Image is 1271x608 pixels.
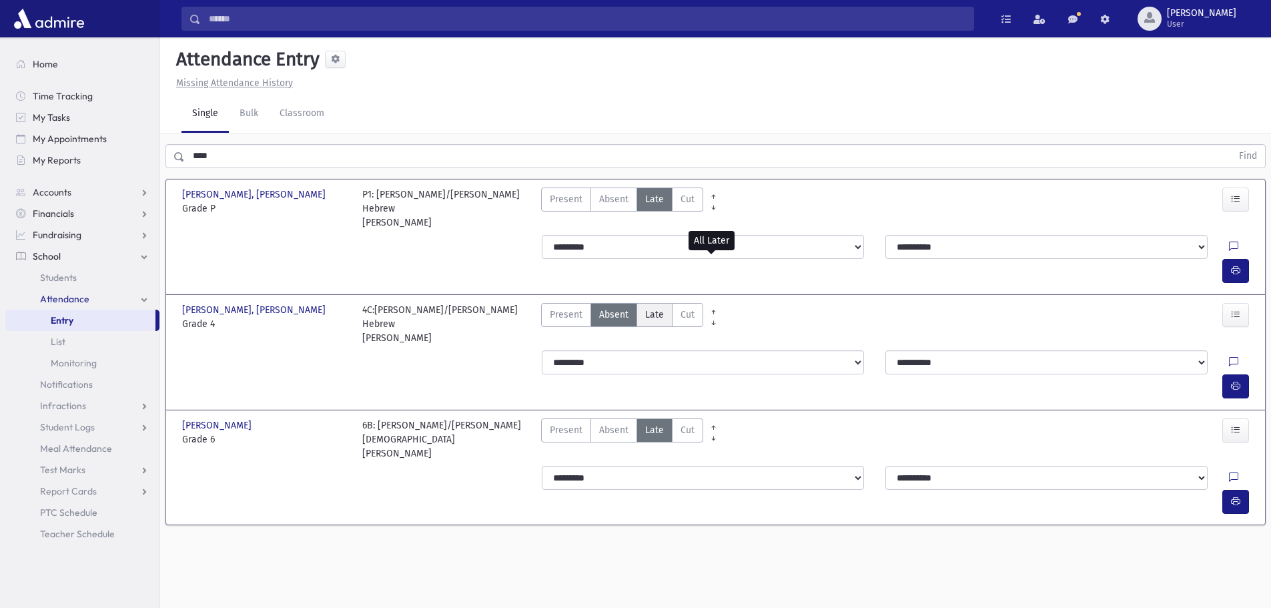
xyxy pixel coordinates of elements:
[182,317,349,331] span: Grade 4
[5,352,159,374] a: Monitoring
[541,188,703,230] div: AttTypes
[541,303,703,345] div: AttTypes
[5,416,159,438] a: Student Logs
[11,5,87,32] img: AdmirePro
[40,400,86,412] span: Infractions
[33,154,81,166] span: My Reports
[182,418,254,432] span: [PERSON_NAME]
[33,229,81,241] span: Fundraising
[5,331,159,352] a: List
[40,528,115,540] span: Teacher Schedule
[362,188,529,230] div: P1: [PERSON_NAME]/[PERSON_NAME] Hebrew [PERSON_NAME]
[269,95,335,133] a: Classroom
[33,90,93,102] span: Time Tracking
[1167,8,1236,19] span: [PERSON_NAME]
[40,464,85,476] span: Test Marks
[171,48,320,71] h5: Attendance Entry
[5,182,159,203] a: Accounts
[645,192,664,206] span: Late
[550,192,582,206] span: Present
[181,95,229,133] a: Single
[5,128,159,149] a: My Appointments
[171,77,293,89] a: Missing Attendance History
[681,308,695,322] span: Cut
[40,293,89,305] span: Attendance
[5,288,159,310] a: Attendance
[362,418,529,461] div: 6B: [PERSON_NAME]/[PERSON_NAME] [DEMOGRAPHIC_DATA] [PERSON_NAME]
[599,423,628,437] span: Absent
[362,303,529,345] div: 4C:[PERSON_NAME]/[PERSON_NAME] Hebrew [PERSON_NAME]
[182,188,328,202] span: [PERSON_NAME], [PERSON_NAME]
[681,423,695,437] span: Cut
[5,459,159,481] a: Test Marks
[51,314,73,326] span: Entry
[599,192,628,206] span: Absent
[33,133,107,145] span: My Appointments
[5,85,159,107] a: Time Tracking
[5,149,159,171] a: My Reports
[645,423,664,437] span: Late
[5,374,159,395] a: Notifications
[5,107,159,128] a: My Tasks
[176,77,293,89] u: Missing Attendance History
[40,421,95,433] span: Student Logs
[40,272,77,284] span: Students
[40,442,112,454] span: Meal Attendance
[5,395,159,416] a: Infractions
[5,246,159,267] a: School
[5,310,155,331] a: Entry
[645,308,664,322] span: Late
[51,357,97,369] span: Monitoring
[681,192,695,206] span: Cut
[5,523,159,545] a: Teacher Schedule
[599,308,628,322] span: Absent
[1167,19,1236,29] span: User
[182,202,349,216] span: Grade P
[33,111,70,123] span: My Tasks
[5,224,159,246] a: Fundraising
[5,203,159,224] a: Financials
[689,231,735,250] div: All Later
[550,308,582,322] span: Present
[40,378,93,390] span: Notifications
[541,418,703,461] div: AttTypes
[201,7,973,31] input: Search
[5,53,159,75] a: Home
[182,432,349,446] span: Grade 6
[33,58,58,70] span: Home
[229,95,269,133] a: Bulk
[40,507,97,519] span: PTC Schedule
[33,208,74,220] span: Financials
[5,438,159,459] a: Meal Attendance
[1231,145,1265,168] button: Find
[51,336,65,348] span: List
[182,303,328,317] span: [PERSON_NAME], [PERSON_NAME]
[5,502,159,523] a: PTC Schedule
[33,250,61,262] span: School
[5,267,159,288] a: Students
[40,485,97,497] span: Report Cards
[550,423,582,437] span: Present
[33,186,71,198] span: Accounts
[5,481,159,502] a: Report Cards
